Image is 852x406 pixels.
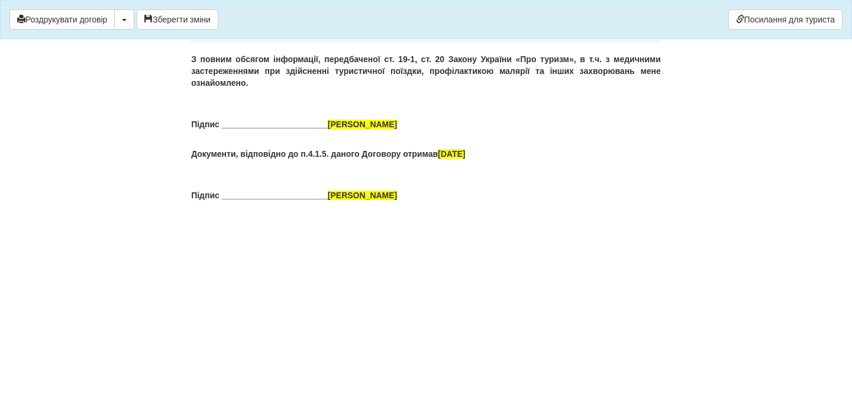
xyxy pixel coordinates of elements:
span: [PERSON_NAME] [328,120,397,129]
span: [PERSON_NAME] [328,191,397,200]
button: Роздрукувати договір [9,9,115,30]
p: З повним обсягом інформації, передбаченої ст. 19-1, ст. 20 Закону України «Про туризм», в т.ч. з ... [191,53,661,89]
span: [DATE] [438,149,465,159]
a: Посилання для туриста [728,9,843,30]
p: Підпис _______________________ [191,118,661,130]
button: Зберегти зміни [137,9,218,30]
p: Підпис _______________________ [191,189,661,201]
p: Документи, відповідно до п.4.1.5. даного Договору отримав [191,148,661,160]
